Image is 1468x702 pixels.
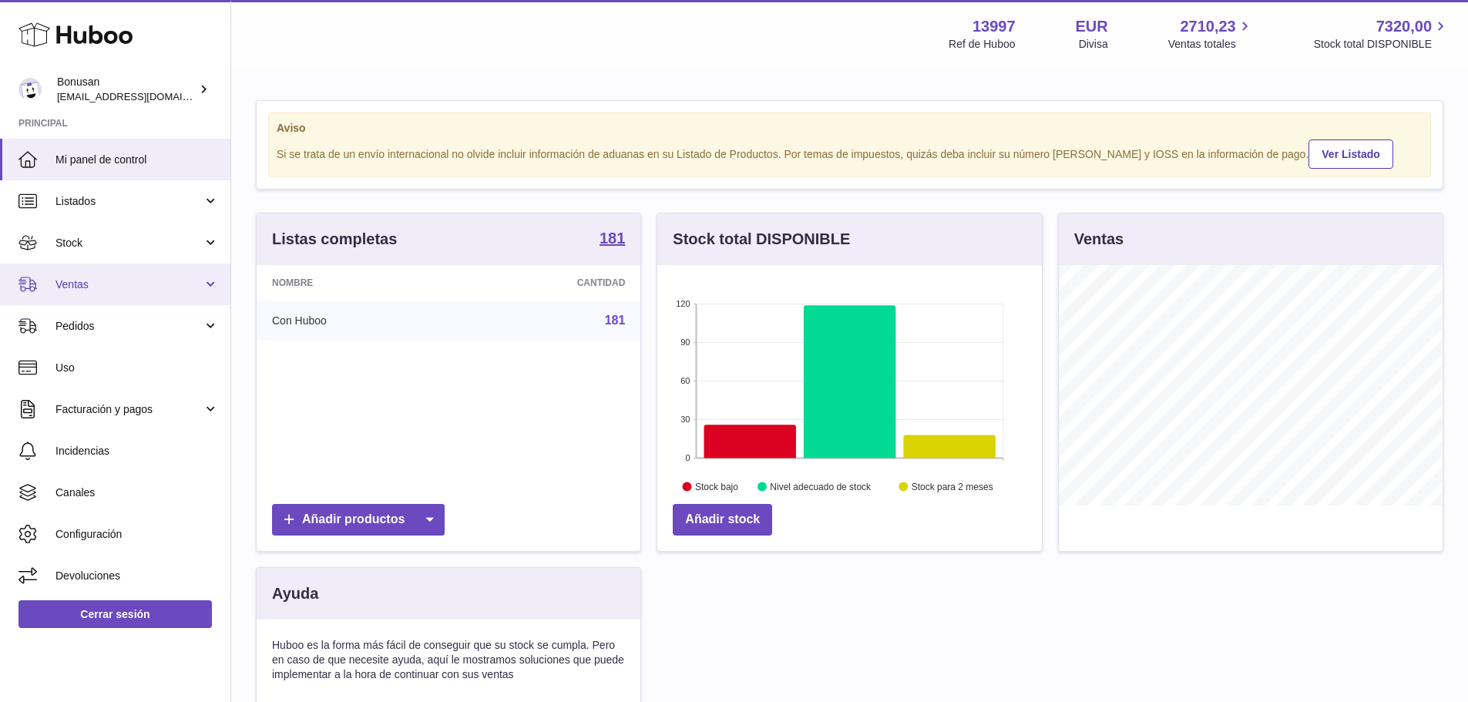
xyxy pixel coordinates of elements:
span: Listados [55,194,203,209]
a: 181 [605,314,626,327]
span: Devoluciones [55,569,219,583]
span: 2710,23 [1180,16,1235,37]
h3: Ayuda [272,583,318,604]
text: 90 [681,338,690,347]
text: Stock bajo [695,482,738,492]
text: 0 [686,453,690,462]
p: Huboo es la forma más fácil de conseguir que su stock se cumpla. Pero en caso de que necesite ayu... [272,638,625,682]
span: Mi panel de control [55,153,219,167]
div: Divisa [1079,37,1108,52]
h3: Listas completas [272,229,397,250]
span: Uso [55,361,219,375]
a: 2710,23 Ventas totales [1168,16,1254,52]
span: Pedidos [55,319,203,334]
text: 120 [676,299,690,308]
strong: EUR [1076,16,1108,37]
span: Canales [55,485,219,500]
h3: Ventas [1074,229,1124,250]
text: Stock para 2 meses [912,482,993,492]
div: Bonusan [57,75,196,104]
a: Cerrar sesión [18,600,212,628]
strong: Aviso [277,121,1423,136]
span: 7320,00 [1376,16,1432,37]
a: Ver Listado [1308,139,1392,169]
a: Añadir productos [272,504,445,536]
h3: Stock total DISPONIBLE [673,229,850,250]
strong: 13997 [973,16,1016,37]
th: Nombre [257,265,456,301]
a: 7320,00 Stock total DISPONIBLE [1314,16,1450,52]
a: 181 [600,230,625,249]
text: Nivel adecuado de stock [771,482,872,492]
img: internalAdmin-13997@internal.huboo.com [18,78,42,101]
span: Configuración [55,527,219,542]
span: Ventas totales [1168,37,1254,52]
span: [EMAIL_ADDRESS][DOMAIN_NAME] [57,90,227,102]
span: Incidencias [55,444,219,458]
div: Si se trata de un envío internacional no olvide incluir información de aduanas en su Listado de P... [277,137,1423,169]
span: Facturación y pagos [55,402,203,417]
span: Stock [55,236,203,250]
a: Añadir stock [673,504,772,536]
strong: 181 [600,230,625,246]
div: Ref de Huboo [949,37,1015,52]
span: Stock total DISPONIBLE [1314,37,1450,52]
td: Con Huboo [257,301,456,341]
text: 60 [681,376,690,385]
text: 30 [681,415,690,424]
span: Ventas [55,277,203,292]
th: Cantidad [456,265,641,301]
